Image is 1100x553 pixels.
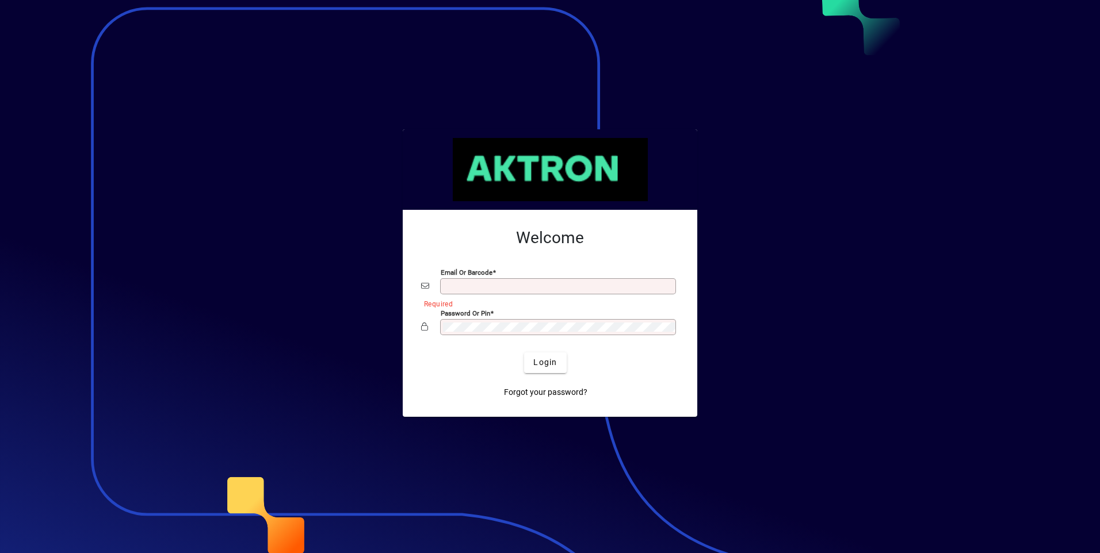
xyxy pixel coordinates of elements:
span: Forgot your password? [504,386,587,398]
mat-label: Email or Barcode [441,268,492,276]
mat-label: Password or Pin [441,309,490,317]
a: Forgot your password? [499,382,592,403]
span: Login [533,356,557,368]
h2: Welcome [421,228,679,248]
button: Login [524,352,566,373]
mat-error: Required [424,297,670,309]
